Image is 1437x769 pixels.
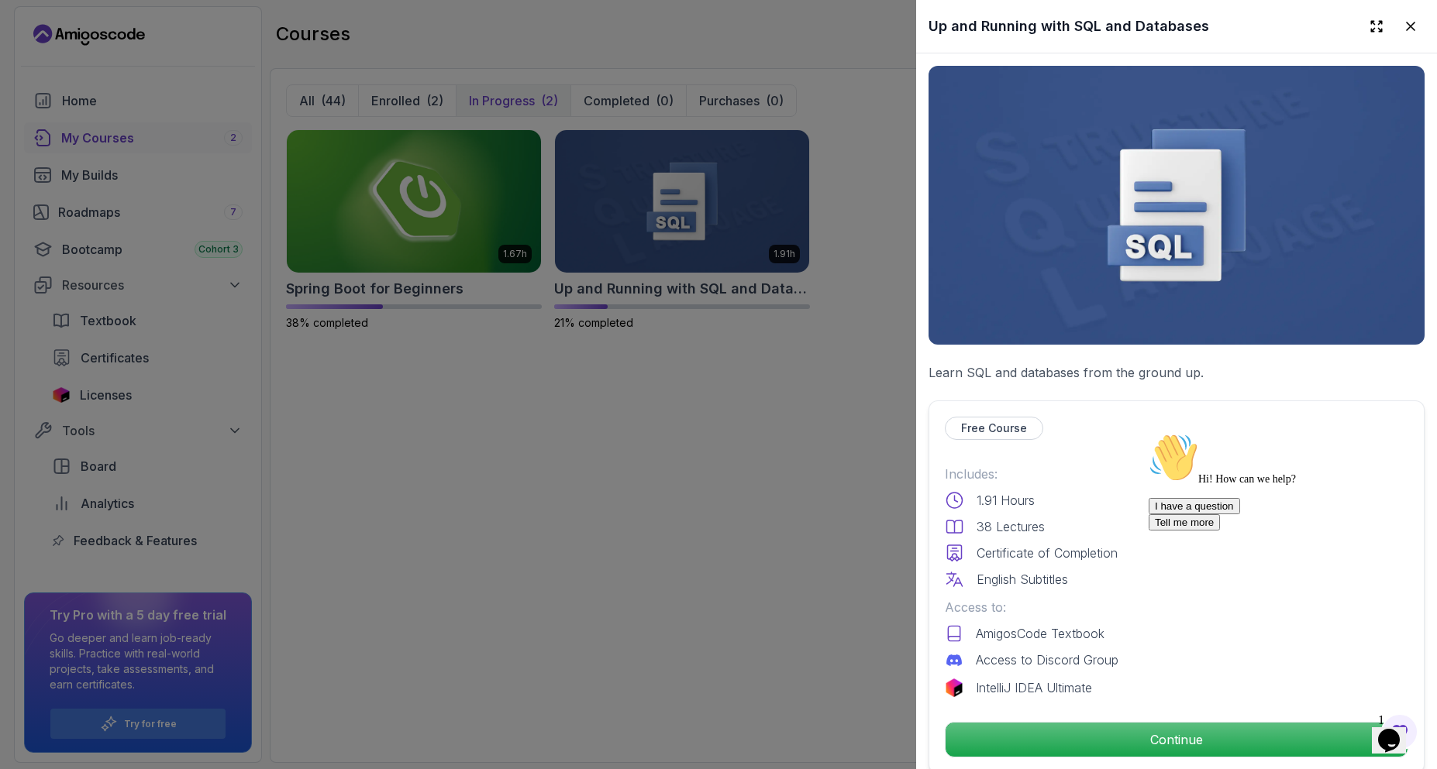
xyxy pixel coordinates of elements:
span: Hi! How can we help? [6,46,153,58]
p: Certificate of Completion [977,544,1118,562]
p: Continue [946,723,1408,757]
p: AmigosCode Textbook [976,624,1104,643]
p: English Subtitles [977,570,1068,589]
iframe: chat widget [1372,707,1421,754]
iframe: chat widget [1142,427,1421,699]
button: Continue [945,722,1408,757]
button: Expand drawer [1363,12,1390,40]
h2: Up and Running with SQL and Databases [929,15,1209,37]
button: Tell me more [6,88,78,104]
div: 👋Hi! How can we help?I have a questionTell me more [6,6,285,104]
button: I have a question [6,71,98,88]
img: up-and-running-with-sql_thumbnail [929,66,1425,345]
p: IntelliJ IDEA Ultimate [976,678,1092,697]
img: :wave: [6,6,56,56]
p: Access to: [945,598,1408,616]
p: Access to Discord Group [976,651,1118,669]
p: Includes: [945,465,1408,483]
p: Free Course [961,421,1027,436]
p: 1.91 Hours [977,491,1035,510]
img: jetbrains logo [945,678,963,697]
p: 38 Lectures [977,517,1045,536]
p: Learn SQL and databases from the ground up. [929,363,1425,382]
